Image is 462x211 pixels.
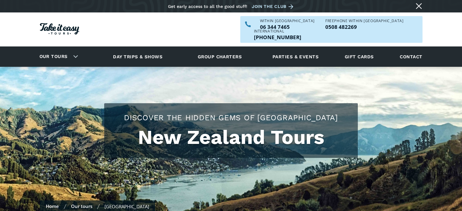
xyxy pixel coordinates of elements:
[190,48,249,65] a: Group charters
[260,24,315,29] a: Call us within NZ on 063447465
[104,203,149,209] div: [GEOGRAPHIC_DATA]
[40,20,79,39] a: Homepage
[252,3,296,10] a: Join the club
[35,49,72,64] a: Our tours
[260,19,315,23] div: WITHIN [GEOGRAPHIC_DATA]
[260,24,315,29] p: 06 344 7465
[397,48,425,65] a: Contact
[414,1,424,11] a: Close message
[342,48,377,65] a: Gift cards
[325,19,403,23] div: Freephone WITHIN [GEOGRAPHIC_DATA]
[40,23,79,35] img: Take it easy Tours logo
[254,29,301,33] div: International
[110,112,352,123] h2: Discover the hidden gems of [GEOGRAPHIC_DATA]
[254,35,301,40] a: Call us outside of NZ on +6463447465
[325,24,403,29] a: Call us freephone within NZ on 0508482269
[325,24,403,29] p: 0508 482269
[269,48,322,65] a: Parties & events
[110,126,352,149] h1: New Zealand Tours
[168,4,247,9] div: Get early access to all the good stuff!
[46,203,59,209] a: Home
[105,48,170,65] a: Day trips & shows
[254,35,301,40] p: [PHONE_NUMBER]
[71,203,92,209] a: Our tours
